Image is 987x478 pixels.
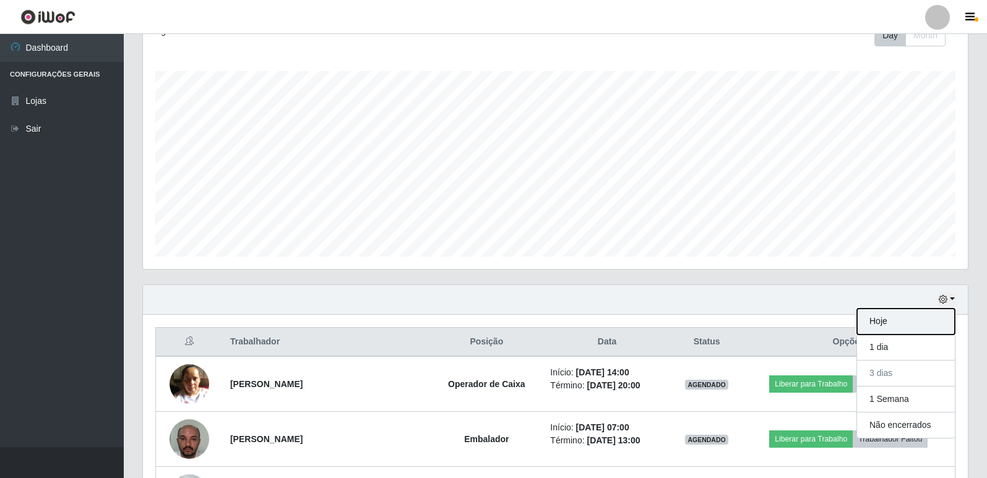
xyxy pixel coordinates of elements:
strong: Embalador [464,434,509,444]
th: Posição [430,328,543,357]
th: Trabalhador [223,328,430,357]
button: Trabalhador Faltou [853,375,928,393]
th: Data [543,328,671,357]
button: Liberar para Trabalho [769,375,853,393]
button: 1 dia [857,335,955,361]
time: [DATE] 07:00 [576,422,629,432]
li: Início: [550,366,663,379]
img: 1758738282266.jpeg [170,357,209,410]
li: Início: [550,421,663,434]
div: First group [874,25,946,46]
strong: Operador de Caixa [448,379,525,389]
div: Toolbar with button groups [874,25,955,46]
li: Término: [550,379,663,392]
th: Opções [742,328,955,357]
img: CoreUI Logo [20,9,75,25]
span: AGENDADO [685,435,728,445]
span: AGENDADO [685,380,728,390]
button: Hoje [857,309,955,335]
button: Trabalhador Faltou [853,430,928,448]
button: Month [905,25,946,46]
img: 1756596320265.jpeg [170,404,209,474]
th: Status [671,328,743,357]
time: [DATE] 20:00 [587,380,640,390]
button: 1 Semana [857,386,955,412]
strong: [PERSON_NAME] [230,434,303,444]
li: Término: [550,434,663,447]
time: [DATE] 13:00 [587,435,640,445]
button: 3 dias [857,361,955,386]
strong: [PERSON_NAME] [230,379,303,389]
button: Liberar para Trabalho [769,430,853,448]
button: Day [874,25,906,46]
time: [DATE] 14:00 [576,367,629,377]
button: Não encerrados [857,412,955,438]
